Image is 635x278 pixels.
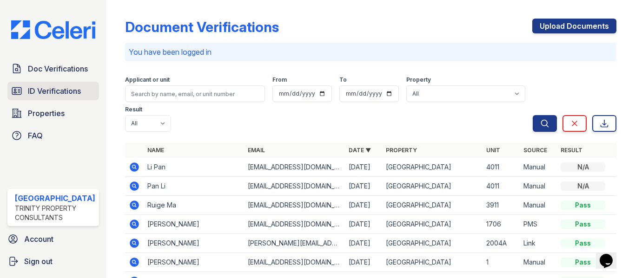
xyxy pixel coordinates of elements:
a: Date ▼ [349,147,371,154]
td: [GEOGRAPHIC_DATA] [382,234,483,253]
td: Link [520,234,557,253]
td: [GEOGRAPHIC_DATA] [382,253,483,272]
td: [EMAIL_ADDRESS][DOMAIN_NAME] [244,215,344,234]
td: [DATE] [345,253,382,272]
td: Manual [520,253,557,272]
a: Result [561,147,582,154]
a: Doc Verifications [7,59,99,78]
p: You have been logged in [129,46,613,58]
td: [DATE] [345,215,382,234]
td: [PERSON_NAME] [144,215,244,234]
input: Search by name, email, or unit number [125,85,265,102]
span: Doc Verifications [28,63,88,74]
span: ID Verifications [28,85,81,97]
td: [DATE] [345,196,382,215]
td: 2004A [483,234,520,253]
iframe: chat widget [596,241,626,269]
div: N/A [561,162,605,172]
td: Ruige Ma [144,196,244,215]
td: [GEOGRAPHIC_DATA] [382,215,483,234]
label: From [272,76,287,84]
a: Email [248,147,265,154]
div: Trinity Property Consultants [15,204,95,222]
label: Applicant or unit [125,76,170,84]
td: [PERSON_NAME] [144,234,244,253]
td: 1706 [483,215,520,234]
td: Manual [520,177,557,196]
td: Manual [520,196,557,215]
a: Sign out [4,252,103,271]
a: Properties [7,104,99,123]
td: [DATE] [345,177,382,196]
img: CE_Logo_Blue-a8612792a0a2168367f1c8372b55b34899dd931a85d93a1a3d3e32e68fde9ad4.png [4,20,103,39]
span: Sign out [24,256,53,267]
td: [GEOGRAPHIC_DATA] [382,196,483,215]
div: [GEOGRAPHIC_DATA] [15,193,95,204]
td: [EMAIL_ADDRESS][DOMAIN_NAME] [244,253,344,272]
td: Li Pan [144,158,244,177]
a: FAQ [7,126,99,145]
td: [PERSON_NAME][EMAIL_ADDRESS][PERSON_NAME][DOMAIN_NAME] [244,234,344,253]
td: Manual [520,158,557,177]
td: [GEOGRAPHIC_DATA] [382,158,483,177]
td: 4011 [483,177,520,196]
div: Pass [561,220,605,229]
div: Document Verifications [125,19,279,35]
div: Pass [561,258,605,267]
span: FAQ [28,130,43,141]
a: ID Verifications [7,82,99,100]
td: [DATE] [345,158,382,177]
td: 3911 [483,196,520,215]
td: [PERSON_NAME] [144,253,244,272]
a: Account [4,230,103,248]
td: [GEOGRAPHIC_DATA] [382,177,483,196]
td: [DATE] [345,234,382,253]
span: Properties [28,108,65,119]
td: [EMAIL_ADDRESS][DOMAIN_NAME] [244,158,344,177]
td: [EMAIL_ADDRESS][DOMAIN_NAME] [244,196,344,215]
td: PMS [520,215,557,234]
div: Pass [561,200,605,210]
span: Account [24,233,53,245]
a: Upload Documents [532,19,616,33]
td: 1 [483,253,520,272]
a: Name [147,147,164,154]
td: Pan Li [144,177,244,196]
div: Pass [561,239,605,248]
label: Result [125,106,142,113]
a: Source [523,147,547,154]
td: [EMAIL_ADDRESS][DOMAIN_NAME] [244,177,344,196]
label: Property [406,76,431,84]
label: To [339,76,347,84]
div: N/A [561,181,605,191]
a: Unit [486,147,500,154]
a: Property [386,147,417,154]
td: 4011 [483,158,520,177]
